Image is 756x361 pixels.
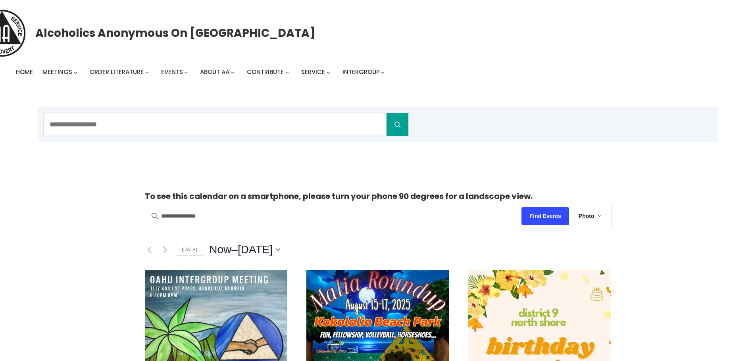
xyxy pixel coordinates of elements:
button: About AA submenu [231,71,235,74]
a: Meetings [42,67,72,78]
button: Search [387,113,408,136]
button: Find Events [521,207,569,225]
a: Service [301,67,325,78]
a: Events [161,67,183,78]
span: Contribute [247,68,284,76]
span: – [231,242,238,258]
a: Alcoholics Anonymous on [GEOGRAPHIC_DATA] [35,23,315,43]
a: Previous Events [145,245,154,254]
button: Meetings submenu [74,71,77,74]
span: Service [301,68,325,76]
a: [DATE] [176,244,204,256]
button: Service submenu [327,71,330,74]
button: Contribute submenu [285,71,289,74]
span: About AA [200,68,229,76]
button: Cart [703,90,718,105]
nav: Intergroup [16,67,387,78]
strong: To see this calendar on a smartphone, please turn your phone 90 degrees for a landscape view. [145,191,533,202]
span: Meetings [42,68,72,76]
a: About AA [200,67,229,78]
button: Click to toggle datepicker [209,242,280,258]
span: [DATE] [238,242,273,258]
a: Intergroup [342,67,380,78]
input: Enter Keyword. Search for events by Keyword. [145,204,522,229]
span: Photo [579,212,594,221]
a: Home [16,67,33,78]
button: Photo [569,203,611,229]
button: Intergroup submenu [381,71,385,74]
a: Contribute [247,67,284,78]
a: Login [674,87,694,107]
a: Next Events [160,245,170,254]
span: Home [16,68,33,76]
span: Now [209,242,231,258]
button: Order Literature submenu [145,71,149,74]
button: Events submenu [184,71,188,74]
span: Events [161,68,183,76]
span: Intergroup [342,68,380,76]
span: Order Literature [90,68,144,76]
